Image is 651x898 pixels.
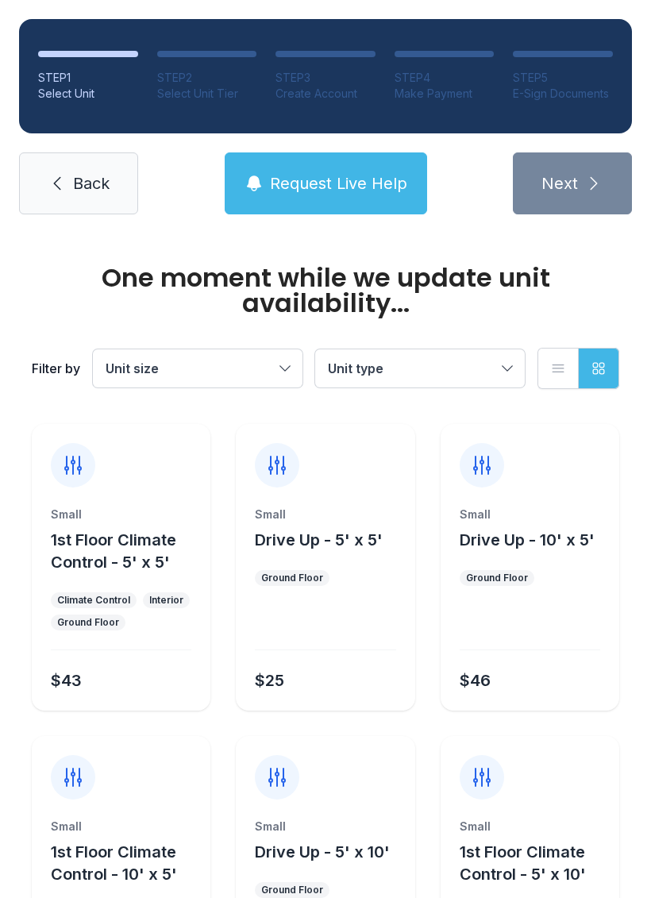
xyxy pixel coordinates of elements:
div: Ground Floor [466,572,528,584]
span: Unit type [328,360,383,376]
button: Drive Up - 5' x 5' [255,529,383,551]
div: $46 [460,669,491,692]
span: Drive Up - 5' x 5' [255,530,383,549]
button: Drive Up - 5' x 10' [255,841,390,863]
button: 1st Floor Climate Control - 5' x 5' [51,529,204,573]
div: Filter by [32,359,80,378]
span: Next [541,172,578,195]
span: Request Live Help [270,172,407,195]
div: Select Unit Tier [157,86,257,102]
div: Make Payment [395,86,495,102]
div: Ground Floor [57,616,119,629]
button: 1st Floor Climate Control - 10' x 5' [51,841,204,885]
span: Drive Up - 10' x 5' [460,530,595,549]
div: Small [255,819,395,834]
div: One moment while we update unit availability... [32,265,619,316]
span: Back [73,172,110,195]
button: Drive Up - 10' x 5' [460,529,595,551]
div: $25 [255,669,284,692]
button: 1st Floor Climate Control - 5' x 10' [460,841,613,885]
div: STEP 3 [275,70,376,86]
div: STEP 2 [157,70,257,86]
div: Small [460,507,600,522]
span: 1st Floor Climate Control - 10' x 5' [51,842,177,884]
div: $43 [51,669,82,692]
div: Select Unit [38,86,138,102]
div: STEP 4 [395,70,495,86]
div: Ground Floor [261,572,323,584]
div: Ground Floor [261,884,323,896]
div: E-Sign Documents [513,86,613,102]
div: Small [255,507,395,522]
span: 1st Floor Climate Control - 5' x 5' [51,530,176,572]
div: STEP 1 [38,70,138,86]
div: Small [51,507,191,522]
span: Unit size [106,360,159,376]
div: Create Account [275,86,376,102]
span: Drive Up - 5' x 10' [255,842,390,861]
div: Small [51,819,191,834]
div: Climate Control [57,594,130,607]
div: Small [460,819,600,834]
div: Interior [149,594,183,607]
span: 1st Floor Climate Control - 5' x 10' [460,842,586,884]
button: Unit type [315,349,525,387]
div: STEP 5 [513,70,613,86]
button: Unit size [93,349,302,387]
